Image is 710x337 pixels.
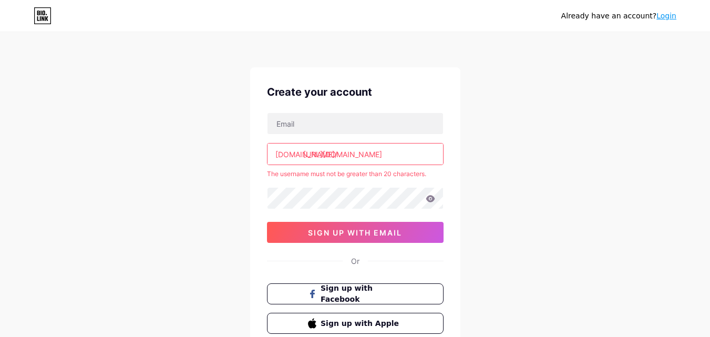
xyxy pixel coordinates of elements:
a: Login [656,12,676,20]
div: Or [351,256,359,267]
input: username [267,144,443,165]
div: [DOMAIN_NAME]/ [275,149,337,160]
button: Sign up with Apple [267,313,444,334]
span: Sign up with Apple [321,318,402,329]
span: Sign up with Facebook [321,283,402,305]
span: sign up with email [308,228,402,237]
button: Sign up with Facebook [267,283,444,304]
button: sign up with email [267,222,444,243]
input: Email [267,113,443,134]
div: The username must not be greater than 20 characters. [267,169,444,179]
div: Already have an account? [561,11,676,22]
div: Create your account [267,84,444,100]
